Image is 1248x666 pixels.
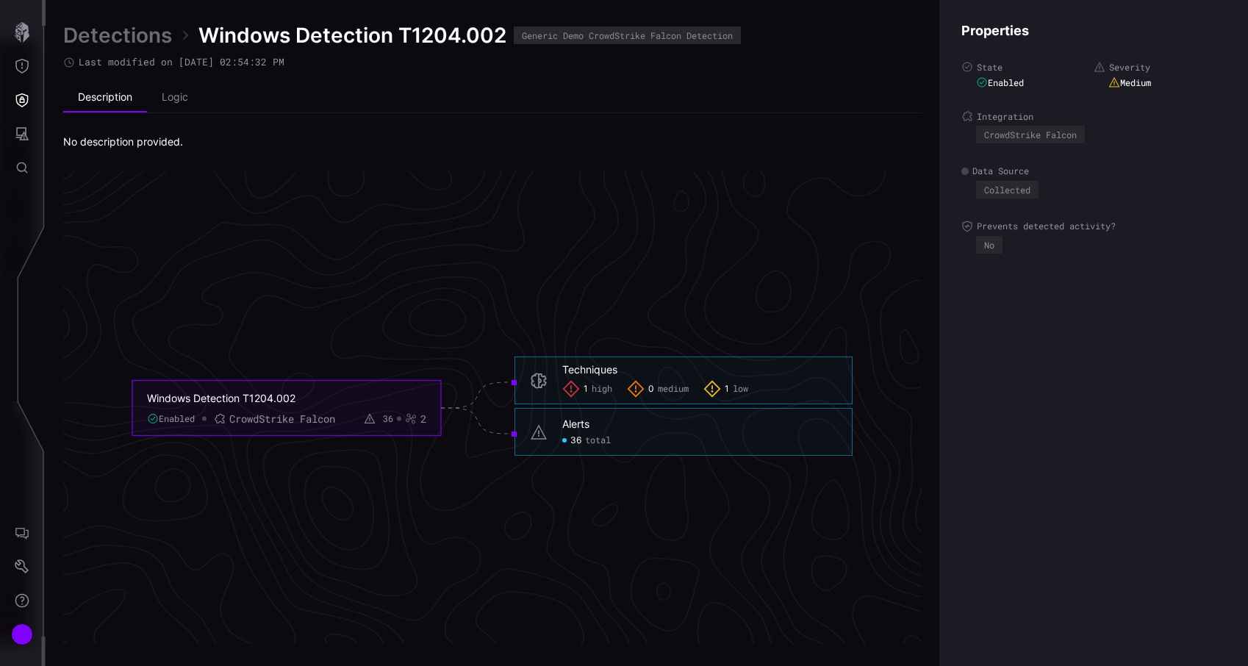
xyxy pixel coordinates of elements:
[1094,61,1226,73] label: Severity
[63,135,922,148] div: No description provided.
[147,391,404,404] div: Windows Detection T1204.002
[733,383,748,395] span: low
[229,412,335,425] div: CrowdStrike Falcon
[522,31,733,40] div: Generic Demo CrowdStrike Falcon Detection
[961,110,1226,122] label: Integration
[961,61,1094,73] label: State
[562,363,617,376] div: Techniques
[984,240,994,249] div: No
[198,22,506,49] span: Windows Detection T1204.002
[658,383,689,395] span: medium
[1108,76,1151,88] div: Medium
[79,56,284,68] span: Last modified on
[147,83,203,112] li: Logic
[584,383,588,395] span: 1
[984,130,1077,139] div: CrowdStrike Falcon
[585,434,611,446] span: total
[725,383,729,395] span: 1
[562,418,589,431] div: Alerts
[984,185,1030,194] div: Collected
[592,383,612,395] span: high
[961,221,1226,232] label: Prevents detected activity?
[648,383,654,395] span: 0
[570,434,581,446] span: 36
[63,83,147,112] li: Description
[420,412,426,425] div: 2
[147,412,195,424] div: Enabled
[63,22,172,49] a: Detections
[976,76,1024,88] div: Enabled
[961,22,1226,39] h4: Properties
[179,55,284,68] time: [DATE] 02:54:32 PM
[961,165,1226,177] label: Data Source
[383,413,393,425] div: 36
